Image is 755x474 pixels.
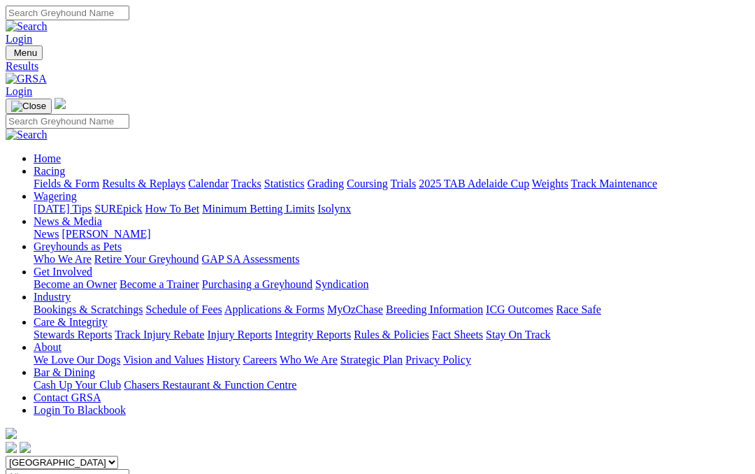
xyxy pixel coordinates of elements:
div: News & Media [34,228,749,240]
div: Wagering [34,203,749,215]
a: Become an Owner [34,278,117,290]
a: Cash Up Your Club [34,379,121,391]
a: Breeding Information [386,303,483,315]
a: Login [6,33,32,45]
img: logo-grsa-white.png [6,428,17,439]
a: Industry [34,291,71,303]
span: Menu [14,48,37,58]
img: GRSA [6,73,47,85]
a: How To Bet [145,203,200,215]
a: Results [6,60,749,73]
a: Trials [390,178,416,189]
img: Close [11,101,46,112]
img: facebook.svg [6,442,17,453]
a: Rules & Policies [354,329,429,340]
a: Retire Your Greyhound [94,253,199,265]
a: Wagering [34,190,77,202]
div: Care & Integrity [34,329,749,341]
a: Results & Replays [102,178,185,189]
a: Bar & Dining [34,366,95,378]
a: [DATE] Tips [34,203,92,215]
a: We Love Our Dogs [34,354,120,366]
a: Fields & Form [34,178,99,189]
a: Who We Are [280,354,338,366]
a: Careers [243,354,277,366]
a: Weights [532,178,568,189]
a: 2025 TAB Adelaide Cup [419,178,529,189]
a: Become a Trainer [120,278,199,290]
a: History [206,354,240,366]
a: Who We Are [34,253,92,265]
a: Fact Sheets [432,329,483,340]
a: Get Involved [34,266,92,278]
a: Calendar [188,178,229,189]
a: [PERSON_NAME] [62,228,150,240]
a: Statistics [264,178,305,189]
div: About [34,354,749,366]
a: About [34,341,62,353]
a: Purchasing a Greyhound [202,278,312,290]
img: twitter.svg [20,442,31,453]
img: Search [6,20,48,33]
a: Grading [308,178,344,189]
a: Race Safe [556,303,601,315]
a: Integrity Reports [275,329,351,340]
a: Schedule of Fees [145,303,222,315]
img: Search [6,129,48,141]
a: Stay On Track [486,329,550,340]
a: Chasers Restaurant & Function Centre [124,379,296,391]
input: Search [6,114,129,129]
button: Toggle navigation [6,45,43,60]
a: Syndication [315,278,368,290]
a: Racing [34,165,65,177]
a: Isolynx [317,203,351,215]
a: MyOzChase [327,303,383,315]
a: Login To Blackbook [34,404,126,416]
div: Industry [34,303,749,316]
a: Coursing [347,178,388,189]
a: Vision and Values [123,354,203,366]
a: Stewards Reports [34,329,112,340]
a: Care & Integrity [34,316,108,328]
a: News & Media [34,215,102,227]
a: Login [6,85,32,97]
img: logo-grsa-white.png [55,98,66,109]
div: Racing [34,178,749,190]
input: Search [6,6,129,20]
a: GAP SA Assessments [202,253,300,265]
a: ICG Outcomes [486,303,553,315]
a: Bookings & Scratchings [34,303,143,315]
a: Strategic Plan [340,354,403,366]
a: Tracks [231,178,261,189]
a: Home [34,152,61,164]
div: Bar & Dining [34,379,749,392]
a: Track Injury Rebate [115,329,204,340]
a: Privacy Policy [405,354,471,366]
a: News [34,228,59,240]
a: Injury Reports [207,329,272,340]
a: Contact GRSA [34,392,101,403]
a: Applications & Forms [224,303,324,315]
button: Toggle navigation [6,99,52,114]
a: Track Maintenance [571,178,657,189]
a: SUREpick [94,203,142,215]
div: Get Involved [34,278,749,291]
div: Greyhounds as Pets [34,253,749,266]
a: Greyhounds as Pets [34,240,122,252]
a: Minimum Betting Limits [202,203,315,215]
